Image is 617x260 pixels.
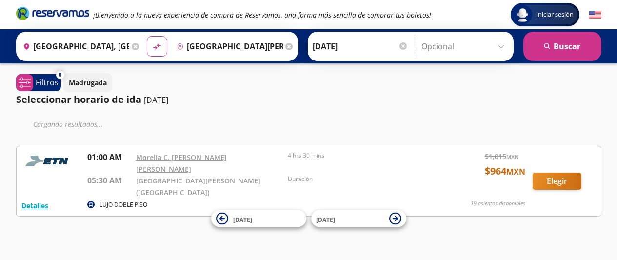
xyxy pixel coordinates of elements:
img: RESERVAMOS [21,151,75,171]
button: English [589,9,601,21]
button: Buscar [523,32,601,61]
i: Brand Logo [16,6,89,20]
p: Seleccionar horario de ida [16,92,141,107]
p: 4 hrs 30 mins [288,151,435,160]
p: Duración [288,175,435,183]
button: Elegir [533,173,581,190]
p: 01:00 AM [87,151,131,163]
em: Cargando resultados ... [33,120,103,129]
input: Elegir Fecha [313,34,408,59]
p: Madrugada [69,78,107,88]
em: ¡Bienvenido a la nueva experiencia de compra de Reservamos, una forma más sencilla de comprar tus... [93,10,431,20]
p: 05:30 AM [87,175,131,186]
small: MXN [506,166,525,177]
p: [DATE] [144,94,168,106]
a: Morelia C. [PERSON_NAME] [PERSON_NAME] [136,153,227,174]
span: $ 1,015 [485,151,519,161]
input: Buscar Destino [173,34,283,59]
input: Buscar Origen [19,34,129,59]
button: 0Filtros [16,74,61,91]
span: [DATE] [233,215,252,223]
a: Brand Logo [16,6,89,23]
small: MXN [506,153,519,160]
a: [GEOGRAPHIC_DATA][PERSON_NAME] ([GEOGRAPHIC_DATA]) [136,176,260,197]
span: $ 964 [485,164,525,179]
span: [DATE] [316,215,335,223]
p: LUJO DOBLE PISO [100,200,147,209]
p: 19 asientos disponibles [471,200,525,208]
button: Detalles [21,200,48,211]
button: [DATE] [311,210,406,227]
span: 0 [59,71,61,79]
span: Iniciar sesión [532,10,577,20]
p: Filtros [36,77,59,88]
button: Madrugada [63,73,112,92]
input: Opcional [421,34,509,59]
button: [DATE] [211,210,306,227]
